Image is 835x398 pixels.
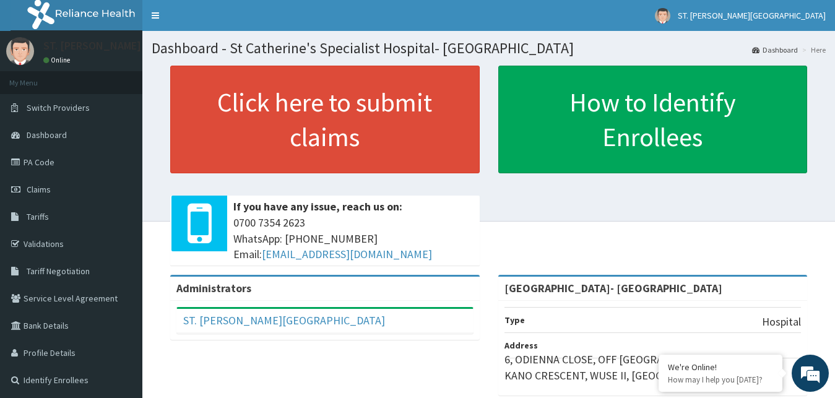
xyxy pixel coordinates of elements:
p: Hospital [762,314,801,330]
a: [EMAIL_ADDRESS][DOMAIN_NAME] [262,247,432,261]
span: ST. [PERSON_NAME][GEOGRAPHIC_DATA] [678,10,826,21]
a: How to Identify Enrollees [498,66,808,173]
img: User Image [655,8,670,24]
li: Here [799,45,826,55]
b: Administrators [176,281,251,295]
b: Type [504,314,525,326]
b: Address [504,340,538,351]
div: We're Online! [668,361,773,373]
strong: [GEOGRAPHIC_DATA]- [GEOGRAPHIC_DATA] [504,281,722,295]
b: If you have any issue, reach us on: [233,199,402,214]
h1: Dashboard - St Catherine's Specialist Hospital- [GEOGRAPHIC_DATA] [152,40,826,56]
span: Tariffs [27,211,49,222]
span: Tariff Negotiation [27,266,90,277]
p: How may I help you today? [668,374,773,385]
a: Click here to submit claims [170,66,480,173]
a: Online [43,56,73,64]
a: Dashboard [752,45,798,55]
span: 0700 7354 2623 WhatsApp: [PHONE_NUMBER] Email: [233,215,474,262]
img: User Image [6,37,34,65]
a: ST. [PERSON_NAME][GEOGRAPHIC_DATA] [183,313,385,327]
p: 6, ODIENNA CLOSE, OFF [GEOGRAPHIC_DATA], OFF AMINU KANO CRESCENT, WUSE II, [GEOGRAPHIC_DATA]. [504,352,802,383]
span: Switch Providers [27,102,90,113]
span: Claims [27,184,51,195]
span: Dashboard [27,129,67,141]
p: ST. [PERSON_NAME][GEOGRAPHIC_DATA] [43,40,243,51]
